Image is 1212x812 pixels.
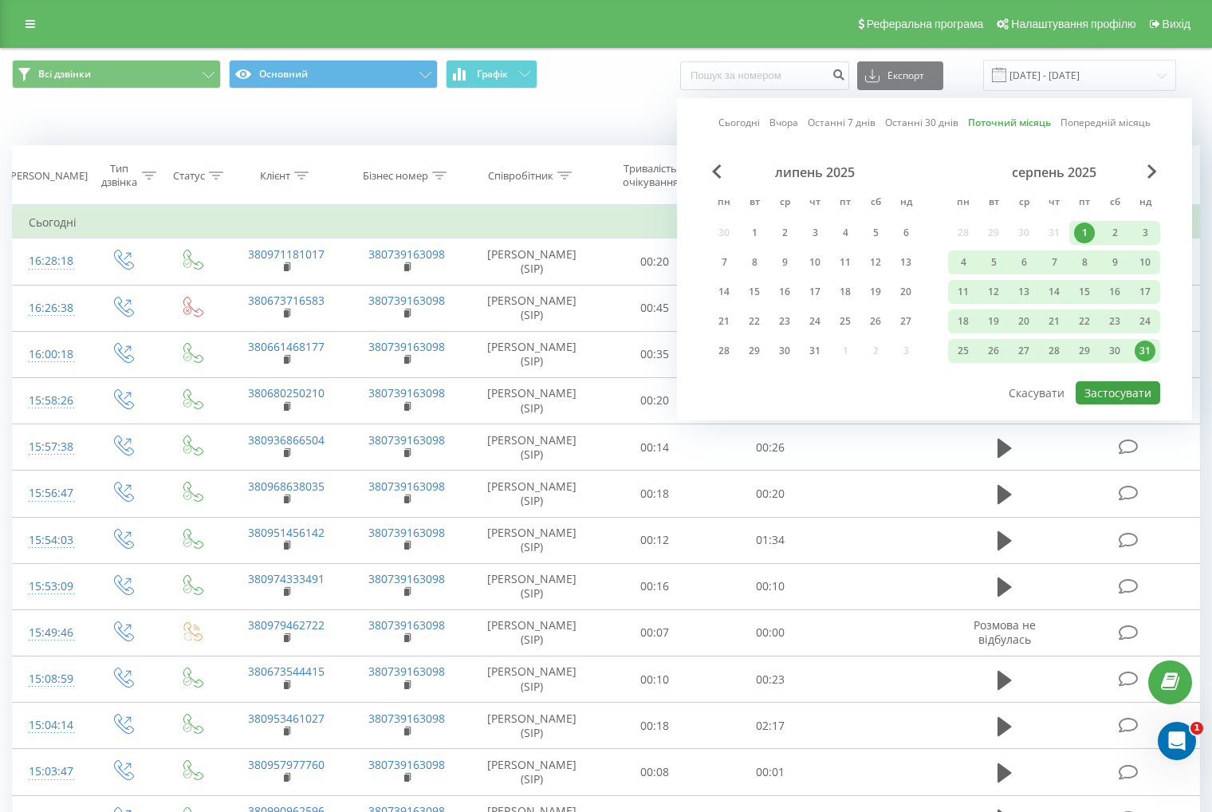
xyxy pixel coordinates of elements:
[466,377,596,424] td: [PERSON_NAME] (SIP)
[830,309,860,333] div: пт 25 лип 2025 р.
[948,250,978,274] div: пн 4 серп 2025 р.
[466,285,596,331] td: [PERSON_NAME] (SIP)
[744,223,765,243] div: 1
[1009,250,1039,274] div: ср 6 серп 2025 р.
[864,191,887,215] abbr: субота
[894,191,918,215] abbr: неділя
[29,571,71,602] div: 15:53:09
[800,280,830,304] div: чт 17 лип 2025 р.
[466,563,596,609] td: [PERSON_NAME] (SIP)
[596,238,712,285] td: 00:20
[466,331,596,377] td: [PERSON_NAME] (SIP)
[712,424,828,471] td: 00:26
[805,223,825,243] div: 3
[1072,191,1096,215] abbr: п’ятниця
[709,309,739,333] div: пн 21 лип 2025 р.
[596,471,712,517] td: 00:18
[1104,341,1125,361] div: 30
[248,757,325,772] a: 380957977760
[891,280,921,304] div: нд 20 лип 2025 р.
[1074,311,1095,332] div: 22
[596,424,712,471] td: 00:14
[948,309,978,333] div: пн 18 серп 2025 р.
[978,309,1009,333] div: вт 19 серп 2025 р.
[260,169,290,183] div: Клієнт
[248,432,325,447] a: 380936866504
[1135,282,1155,302] div: 17
[953,341,974,361] div: 25
[1069,221,1100,245] div: пт 1 серп 2025 р.
[709,164,921,180] div: липень 2025
[1009,339,1039,363] div: ср 27 серп 2025 р.
[860,250,891,274] div: сб 12 лип 2025 р.
[596,331,712,377] td: 00:35
[860,309,891,333] div: сб 26 лип 2025 р.
[709,280,739,304] div: пн 14 лип 2025 р.
[983,311,1004,332] div: 19
[805,311,825,332] div: 24
[1009,309,1039,333] div: ср 20 серп 2025 р.
[1013,282,1034,302] div: 13
[895,311,916,332] div: 27
[368,479,445,494] a: 380739163098
[29,385,71,416] div: 15:58:26
[368,293,445,308] a: 380739163098
[709,250,739,274] div: пн 7 лип 2025 р.
[742,191,766,215] abbr: вівторок
[1135,252,1155,273] div: 10
[29,664,71,695] div: 15:08:59
[769,221,800,245] div: ср 2 лип 2025 р.
[865,282,886,302] div: 19
[891,250,921,274] div: нд 13 лип 2025 р.
[1069,309,1100,333] div: пт 22 серп 2025 р.
[596,563,712,609] td: 00:16
[953,282,974,302] div: 11
[1074,282,1095,302] div: 15
[800,250,830,274] div: чт 10 лип 2025 р.
[714,282,734,302] div: 14
[865,311,886,332] div: 26
[712,191,736,215] abbr: понеділок
[744,311,765,332] div: 22
[983,252,1004,273] div: 5
[891,221,921,245] div: нд 6 лип 2025 р.
[712,749,828,795] td: 00:01
[248,617,325,633] a: 380979462722
[1104,223,1125,243] div: 2
[1039,280,1069,304] div: чт 14 серп 2025 р.
[983,282,1004,302] div: 12
[948,164,1160,180] div: серпень 2025
[857,61,943,90] button: Експорт
[248,339,325,354] a: 380661468177
[860,221,891,245] div: сб 5 лип 2025 р.
[835,252,856,273] div: 11
[596,703,712,749] td: 00:18
[1133,191,1157,215] abbr: неділя
[363,169,428,183] div: Бізнес номер
[466,749,596,795] td: [PERSON_NAME] (SIP)
[774,341,795,361] div: 30
[1069,280,1100,304] div: пт 15 серп 2025 р.
[744,252,765,273] div: 8
[1074,341,1095,361] div: 29
[368,711,445,726] a: 380739163098
[680,61,849,90] input: Пошук за номером
[29,478,71,509] div: 15:56:47
[1076,381,1160,404] button: Застосувати
[1042,191,1066,215] abbr: четвер
[739,339,769,363] div: вт 29 лип 2025 р.
[805,252,825,273] div: 10
[596,749,712,795] td: 00:08
[596,285,712,331] td: 00:45
[835,223,856,243] div: 4
[712,471,828,517] td: 00:20
[368,385,445,400] a: 380739163098
[891,309,921,333] div: нд 27 лип 2025 р.
[466,517,596,563] td: [PERSON_NAME] (SIP)
[805,341,825,361] div: 31
[1044,252,1064,273] div: 7
[808,115,876,130] a: Останні 7 днів
[1100,221,1130,245] div: сб 2 серп 2025 р.
[830,250,860,274] div: пт 11 лип 2025 р.
[974,617,1036,647] span: Розмова не відбулась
